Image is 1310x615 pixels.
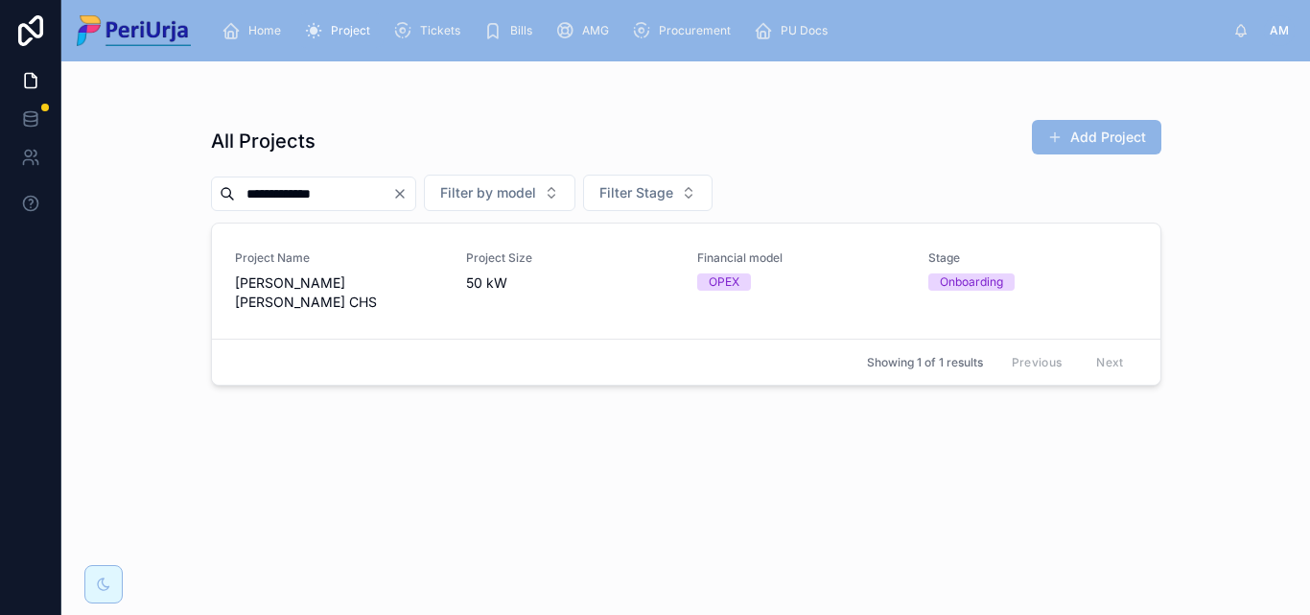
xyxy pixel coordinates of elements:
span: Project [331,23,370,38]
span: Financial model [697,250,905,266]
div: OPEX [709,273,739,291]
a: Tickets [387,13,474,48]
button: Add Project [1032,120,1161,154]
button: Select Button [424,175,575,211]
span: Bills [510,23,532,38]
span: Procurement [659,23,731,38]
img: App logo [77,15,191,46]
span: 50 kW [466,273,674,293]
a: Bills [478,13,546,48]
a: AMG [550,13,622,48]
a: Project [298,13,384,48]
span: Project Size [466,250,674,266]
span: Home [248,23,281,38]
span: AM [1270,23,1289,38]
span: Project Name [235,250,443,266]
span: AMG [582,23,609,38]
h1: All Projects [211,128,316,154]
span: Showing 1 of 1 results [867,355,983,370]
button: Clear [392,186,415,201]
a: PU Docs [748,13,841,48]
span: [PERSON_NAME] [PERSON_NAME] CHS [235,273,443,312]
a: Home [216,13,294,48]
span: Stage [928,250,1136,266]
span: PU Docs [781,23,828,38]
button: Select Button [583,175,713,211]
div: Onboarding [940,273,1003,291]
a: Procurement [626,13,744,48]
span: Filter Stage [599,183,673,202]
span: Tickets [420,23,460,38]
span: Filter by model [440,183,536,202]
div: scrollable content [206,10,1233,52]
a: Project Name[PERSON_NAME] [PERSON_NAME] CHSProject Size50 kWFinancial modelOPEXStageOnboarding [212,224,1160,339]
